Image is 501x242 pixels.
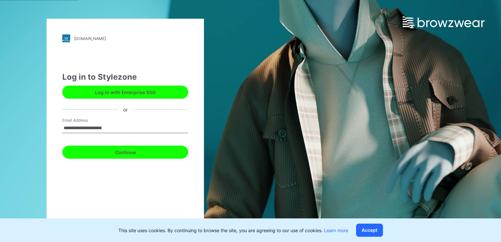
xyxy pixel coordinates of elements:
[62,34,70,42] img: stylezone-logo.562084cfcfab977791bfbf7441f1a819.svg
[356,224,383,237] button: Accept
[403,16,485,28] img: browzwear-logo.e42bd6dac1945053ebaf764b6aa21510.svg
[118,106,133,113] div: or
[324,228,348,233] a: Learn more
[62,86,188,99] button: Log in with Enterprise SSO
[74,36,106,41] div: [DOMAIN_NAME]
[62,34,188,42] a: [DOMAIN_NAME]
[118,227,348,234] p: This site uses cookies. By continuing to browse the site, you are agreeing to our use of cookies.
[62,146,188,159] button: Continue
[62,117,108,123] label: Email Address
[62,71,188,83] div: Log in to Stylezone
